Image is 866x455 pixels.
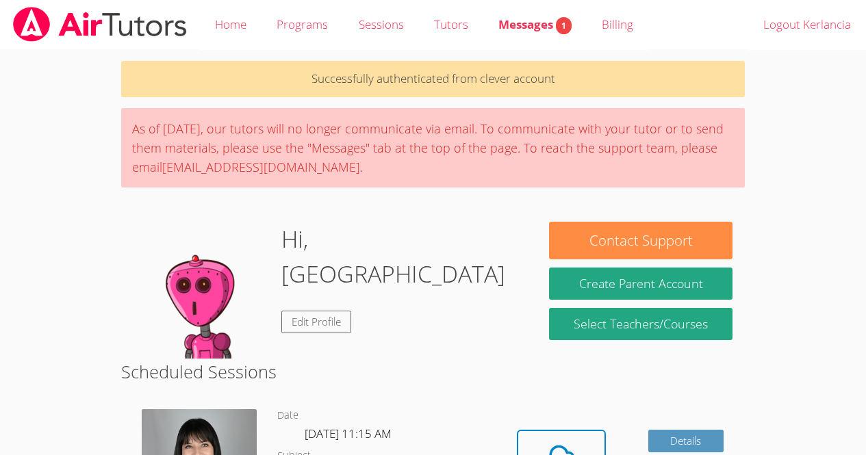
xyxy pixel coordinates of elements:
a: Edit Profile [281,311,351,333]
div: As of [DATE], our tutors will no longer communicate via email. To communicate with your tutor or ... [121,108,745,187]
h1: Hi, [GEOGRAPHIC_DATA] [281,222,524,291]
p: Successfully authenticated from clever account [121,61,745,97]
dt: Date [277,407,298,424]
a: Details [648,430,724,452]
a: Select Teachers/Courses [549,308,732,340]
button: Contact Support [549,222,732,259]
span: [DATE] 11:15 AM [305,426,392,441]
h2: Scheduled Sessions [121,359,745,385]
img: airtutors_banner-c4298cdbf04f3fff15de1276eac7730deb9818008684d7c2e4769d2f7ddbe033.png [12,7,188,42]
img: default.png [133,222,270,359]
button: Create Parent Account [549,268,732,300]
span: 1 [556,17,572,34]
span: Messages [498,16,572,32]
